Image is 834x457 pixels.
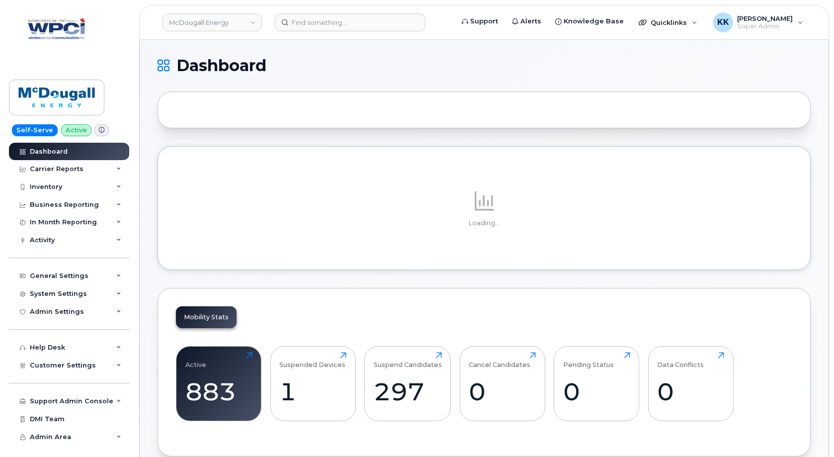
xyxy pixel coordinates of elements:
div: Suspended Devices [279,352,345,368]
div: 883 [185,377,252,406]
a: Data Conflicts0 [657,352,724,416]
a: Active883 [185,352,252,416]
span: Dashboard [176,58,266,73]
div: 297 [374,377,442,406]
a: Suspended Devices1 [279,352,346,416]
div: 1 [279,377,346,406]
div: Data Conflicts [657,352,704,368]
div: Pending Status [563,352,614,368]
a: Pending Status0 [563,352,630,416]
a: Cancel Candidates0 [469,352,536,416]
div: 0 [563,377,630,406]
div: Suspend Candidates [374,352,442,368]
a: Suspend Candidates297 [374,352,442,416]
div: Cancel Candidates [469,352,530,368]
p: Loading... [176,219,792,228]
div: 0 [469,377,536,406]
div: 0 [657,377,724,406]
div: Active [185,352,206,368]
